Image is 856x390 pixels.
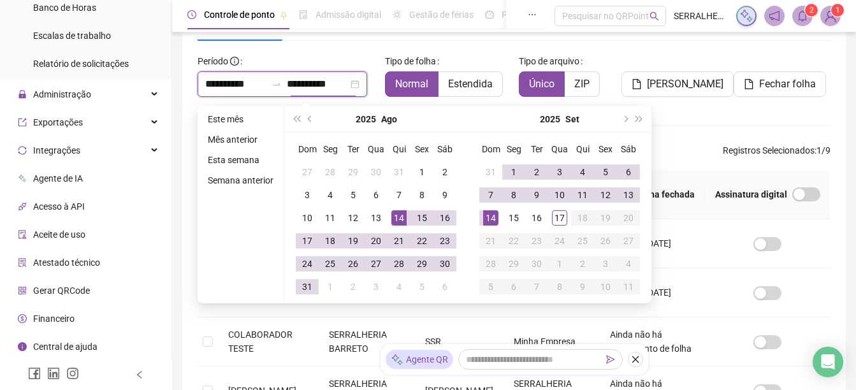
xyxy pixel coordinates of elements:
div: 17 [552,210,567,226]
td: 2025-09-24 [548,229,571,252]
td: 2025-08-07 [388,184,410,206]
div: 1 [506,164,521,180]
div: 18 [323,233,338,249]
td: 2025-08-01 [410,161,433,184]
button: next-year [618,106,632,132]
div: 7 [529,279,544,294]
td: 2025-08-16 [433,206,456,229]
td: 2025-09-07 [479,184,502,206]
td: 2025-09-27 [617,229,640,252]
div: 10 [300,210,315,226]
td: 2025-08-13 [365,206,388,229]
td: 2025-09-23 [525,229,548,252]
td: 2025-09-20 [617,206,640,229]
span: Gestão de férias [409,10,474,20]
sup: Atualize o seu contato no menu Meus Dados [831,4,844,17]
td: 2025-09-12 [594,184,617,206]
td: 2025-09-04 [571,161,594,184]
button: month panel [565,106,579,132]
th: Ter [525,138,548,161]
td: 2025-09-25 [571,229,594,252]
span: ZIP [574,78,590,90]
td: Minha Empresa [504,317,600,366]
div: 16 [529,210,544,226]
span: dashboard [485,10,494,19]
span: audit [18,230,27,239]
div: 4 [391,279,407,294]
span: Período [198,56,228,66]
td: 2025-08-20 [365,229,388,252]
div: 3 [598,256,613,271]
div: 5 [414,279,430,294]
td: 2025-08-22 [410,229,433,252]
td: 2025-08-12 [342,206,365,229]
span: Ainda não há fechamento de folha [610,329,692,354]
td: 2025-09-18 [571,206,594,229]
div: 2 [529,164,544,180]
td: 2025-09-16 [525,206,548,229]
td: 2025-09-05 [410,275,433,298]
td: 2025-08-30 [433,252,456,275]
td: 2025-08-26 [342,252,365,275]
td: 2025-09-08 [502,184,525,206]
span: Aceite de uso [33,229,85,240]
td: 2025-09-01 [319,275,342,298]
span: Administração [33,89,91,99]
div: 29 [506,256,521,271]
span: to [272,79,282,89]
button: super-next-year [632,106,646,132]
div: 30 [529,256,544,271]
li: Mês anterior [203,132,279,147]
td: 2025-08-11 [319,206,342,229]
span: Exportações [33,117,83,127]
td: 2025-10-06 [502,275,525,298]
th: Última folha fechada [600,170,705,219]
div: 12 [345,210,361,226]
div: 21 [391,233,407,249]
span: Admissão digital [316,10,381,20]
div: 23 [437,233,453,249]
th: Qui [571,138,594,161]
button: year panel [356,106,376,132]
div: 31 [300,279,315,294]
span: clock-circle [187,10,196,19]
span: 1 [836,6,840,15]
span: Assinatura digital [715,187,787,201]
th: Dom [479,138,502,161]
div: 9 [575,279,590,294]
div: 10 [552,187,567,203]
li: Semana anterior [203,173,279,188]
div: 28 [391,256,407,271]
button: [PERSON_NAME] [621,71,734,97]
div: 28 [323,164,338,180]
td: 2025-08-18 [319,229,342,252]
div: 21 [483,233,498,249]
span: Banco de Horas [33,3,96,13]
li: Este mês [203,112,279,127]
th: Seg [502,138,525,161]
td: 2025-09-05 [594,161,617,184]
th: Sex [410,138,433,161]
div: 6 [437,279,453,294]
button: prev-year [303,106,317,132]
div: 22 [414,233,430,249]
div: 19 [345,233,361,249]
td: 2025-08-05 [342,184,365,206]
span: sync [18,146,27,155]
td: 2025-09-13 [617,184,640,206]
td: 2025-09-06 [433,275,456,298]
td: 2025-10-04 [617,252,640,275]
div: 18 [575,210,590,226]
td: 2025-08-17 [296,229,319,252]
td: 2025-08-15 [410,206,433,229]
div: 3 [552,164,567,180]
td: 2025-09-26 [594,229,617,252]
td: 2025-08-28 [388,252,410,275]
div: 27 [300,164,315,180]
td: 2025-10-01 [548,252,571,275]
div: 4 [323,187,338,203]
td: 2025-08-19 [342,229,365,252]
td: 2025-09-14 [479,206,502,229]
td: 2025-08-31 [296,275,319,298]
span: solution [18,258,27,267]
